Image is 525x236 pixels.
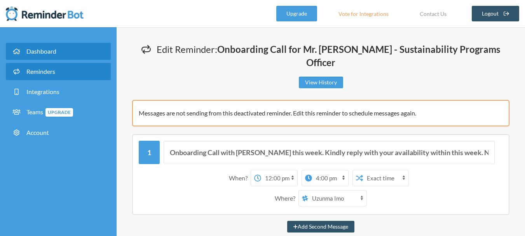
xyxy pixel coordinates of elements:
[26,108,73,115] span: Teams
[6,103,111,121] a: TeamsUpgrade
[157,44,500,68] span: Edit Reminder:
[26,68,55,75] span: Reminders
[6,63,111,80] a: Reminders
[6,124,111,141] a: Account
[26,129,49,136] span: Account
[410,6,456,21] a: Contact Us
[6,6,84,21] img: Reminder Bot
[139,108,497,118] p: Messages are not sending from this deactivated reminder. Edit this reminder to schedule messages ...
[26,47,56,55] span: Dashboard
[45,108,73,117] span: Upgrade
[6,83,111,100] a: Integrations
[164,141,495,164] input: Message
[329,6,398,21] a: Vote for Integrations
[276,6,317,21] a: Upgrade
[472,6,520,21] a: Logout
[299,77,343,88] a: View History
[275,190,298,206] div: Where?
[6,43,111,60] a: Dashboard
[287,221,354,233] button: Add Second Message
[217,44,500,68] strong: Onboarding Call for Mr. [PERSON_NAME] - Sustainability Programs Officer
[229,170,251,186] div: When?
[26,88,59,95] span: Integrations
